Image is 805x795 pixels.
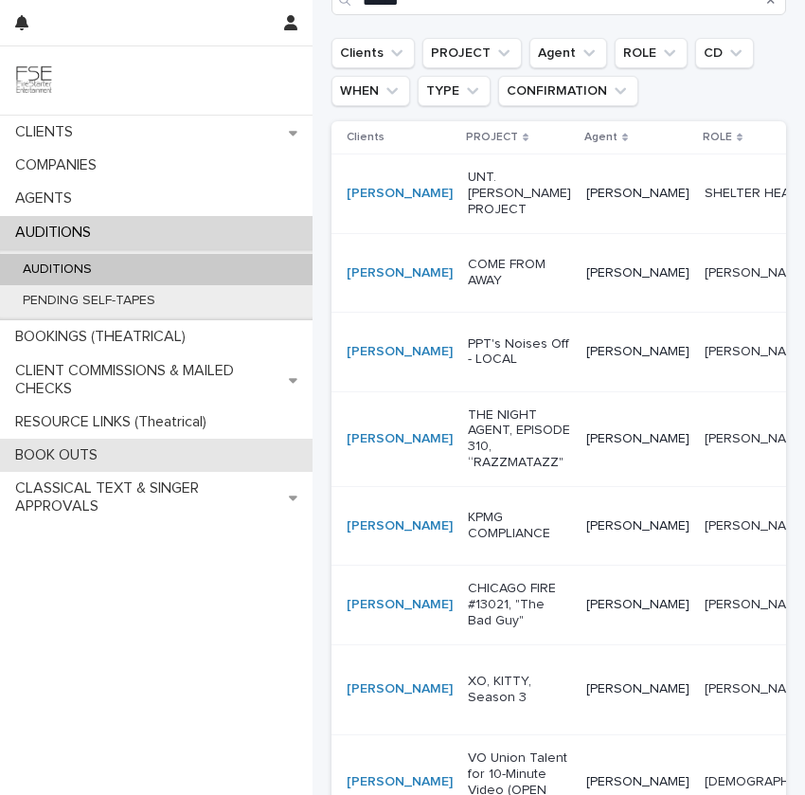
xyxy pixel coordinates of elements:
p: CLIENTS [8,123,88,141]
p: [PERSON_NAME] [586,597,689,613]
p: AUDITIONS [8,262,107,278]
p: AGENTS [8,190,87,208]
p: [PERSON_NAME] [586,681,689,697]
p: [PERSON_NAME] [586,431,689,447]
p: THE NIGHT AGENT, EPISODE 310, “RAZZMATAZZ" [468,407,571,471]
a: [PERSON_NAME] [347,344,453,360]
p: [PERSON_NAME] [586,774,689,790]
button: Clients [331,38,415,68]
p: BOOK OUTS [8,446,113,464]
p: Agent [584,127,617,148]
a: [PERSON_NAME] [347,518,453,534]
p: BOOKINGS (THEATRICAL) [8,328,201,346]
p: XO, KITTY, Season 3 [468,674,571,706]
p: [PERSON_NAME] [586,344,689,360]
img: 9JgRvJ3ETPGCJDhvPVA5 [15,62,53,99]
p: [PERSON_NAME] [586,265,689,281]
button: TYPE [418,76,491,106]
p: CLIENT COMMISSIONS & MAILED CHECKS [8,362,289,398]
a: [PERSON_NAME] [347,681,453,697]
p: COME FROM AWAY [468,257,571,289]
p: COMPANIES [8,156,112,174]
button: CD [695,38,754,68]
p: Clients [347,127,385,148]
a: [PERSON_NAME] [347,265,453,281]
a: [PERSON_NAME] [347,597,453,613]
a: [PERSON_NAME] [347,774,453,790]
p: [PERSON_NAME] [586,186,689,202]
p: PROJECT [466,127,518,148]
button: Agent [529,38,607,68]
button: CONFIRMATION [498,76,638,106]
p: RESOURCE LINKS (Theatrical) [8,413,222,431]
p: CLASSICAL TEXT & SINGER APPROVALS [8,479,289,515]
p: AUDITIONS [8,224,106,242]
button: WHEN [331,76,410,106]
a: [PERSON_NAME] [347,431,453,447]
p: KPMG COMPLIANCE [468,510,571,542]
p: CHICAGO FIRE #13021, "The Bad Guy" [468,581,571,628]
p: ROLE [703,127,732,148]
p: PPT's Noises Off - LOCAL [468,336,571,369]
a: [PERSON_NAME] [347,186,453,202]
button: PROJECT [422,38,522,68]
p: [PERSON_NAME] [586,518,689,534]
button: ROLE [615,38,688,68]
p: UNT. [PERSON_NAME] PROJECT [468,170,571,217]
p: PENDING SELF-TAPES [8,293,170,309]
